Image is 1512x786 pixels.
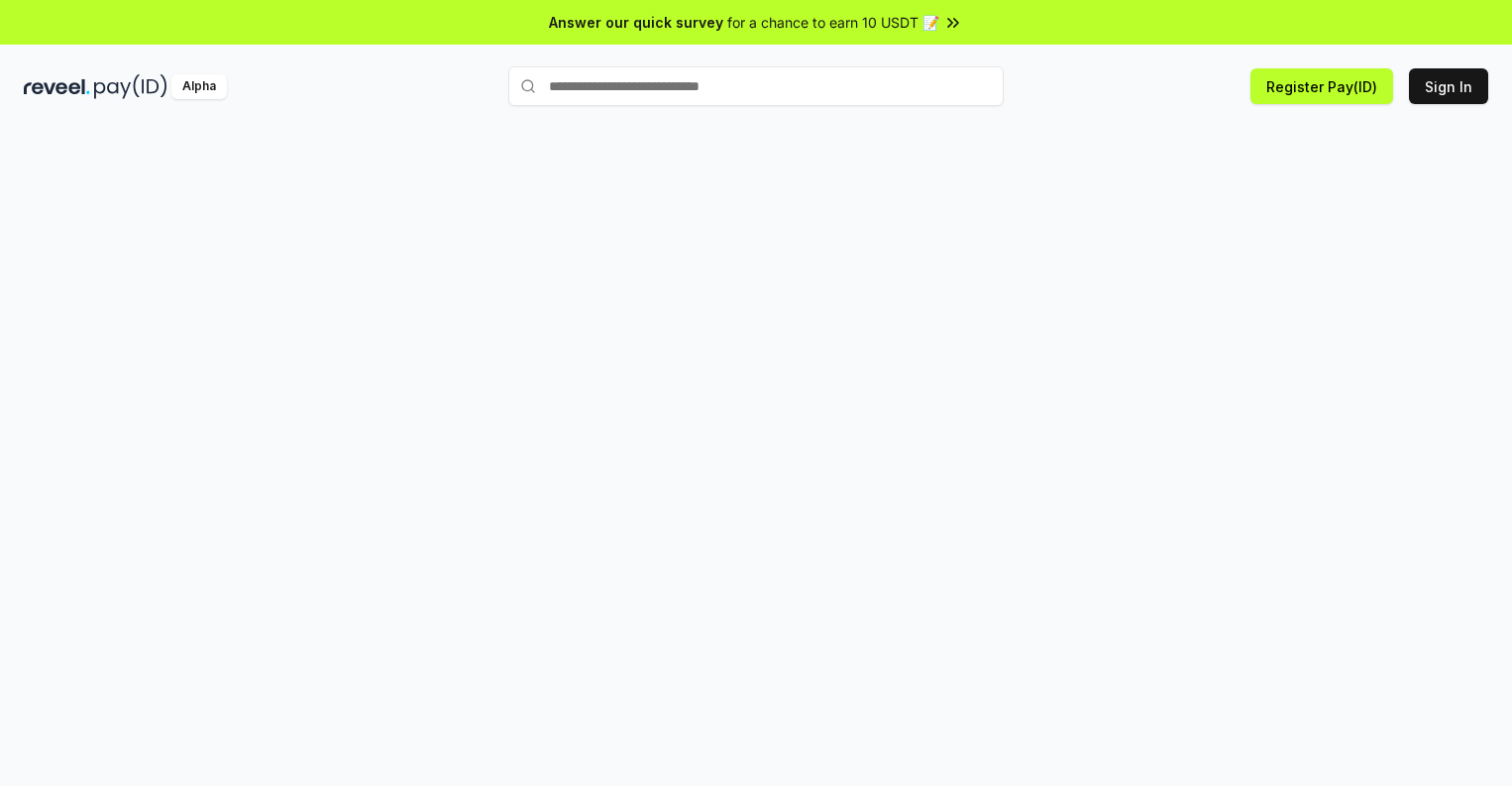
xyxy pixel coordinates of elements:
[94,74,167,99] img: pay_id
[171,74,227,99] div: Alpha
[1250,68,1393,104] button: Register Pay(ID)
[549,12,723,33] span: Answer our quick survey
[1409,68,1488,104] button: Sign In
[727,12,939,33] span: for a chance to earn 10 USDT 📝
[24,74,90,99] img: reveel_dark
